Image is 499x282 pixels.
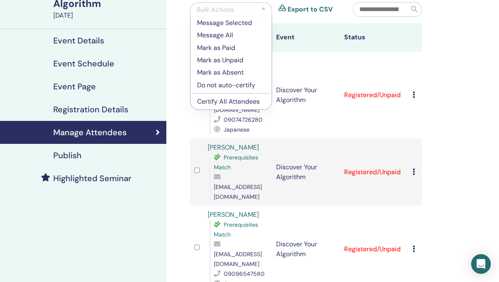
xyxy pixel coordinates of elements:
th: Event [272,23,340,52]
a: Export to CSV [288,5,333,14]
td: Discover Your Algorithm [272,139,340,206]
span: Prerequisites Match [214,221,258,238]
td: Discover Your Algorithm [272,52,340,139]
p: Message Selected [197,18,265,28]
h4: Highlighted Seminar [53,173,132,183]
h4: Event Schedule [53,59,114,68]
div: Bulk Actions [197,5,234,15]
p: Do not auto-certify [197,80,265,90]
div: Open Intercom Messenger [471,254,491,274]
span: [EMAIL_ADDRESS][DOMAIN_NAME] [214,183,262,200]
h4: Manage Attendees [53,127,127,137]
span: 09096547580 [224,270,265,277]
span: Prerequisites Match [214,154,258,171]
p: Mark as Paid [197,43,265,53]
a: [PERSON_NAME] [208,143,259,152]
span: Japanese [224,126,249,133]
h4: Registration Details [53,105,128,114]
span: 09074726280 [224,116,263,123]
h4: Event Details [53,36,104,45]
h4: Event Page [53,82,96,91]
p: Message All [197,30,265,40]
a: [PERSON_NAME] [208,210,259,219]
span: [EMAIL_ADDRESS][DOMAIN_NAME] [214,96,262,114]
p: Mark as Unpaid [197,55,265,65]
div: [DATE] [53,11,161,20]
h4: Publish [53,150,82,160]
p: Certify All Attendees [197,97,265,107]
span: [EMAIL_ADDRESS][DOMAIN_NAME] [214,250,262,268]
th: Status [340,23,408,52]
p: Mark as Absent [197,68,265,77]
